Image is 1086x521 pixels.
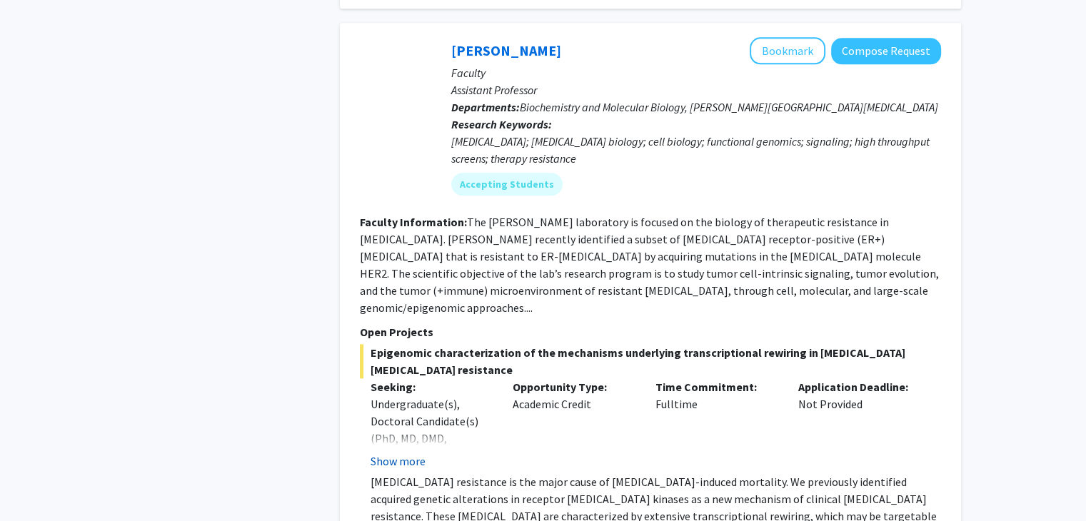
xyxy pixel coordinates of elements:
button: Show more [371,452,426,470]
div: Academic Credit [502,378,645,470]
p: Opportunity Type: [513,378,634,395]
div: Not Provided [788,378,930,470]
fg-read-more: The [PERSON_NAME] laboratory is focused on the biology of therapeutic resistance in [MEDICAL_DATA... [360,215,939,315]
a: [PERSON_NAME] [451,41,561,59]
span: Biochemistry and Molecular Biology, [PERSON_NAME][GEOGRAPHIC_DATA][MEDICAL_DATA] [520,100,938,114]
b: Faculty Information: [360,215,467,229]
div: Fulltime [645,378,788,470]
mat-chip: Accepting Students [451,173,563,196]
b: Departments: [451,100,520,114]
p: Application Deadline: [798,378,920,395]
p: Time Commitment: [655,378,777,395]
p: Seeking: [371,378,492,395]
span: Epigenomic characterization of the mechanisms underlying transcriptional rewiring in [MEDICAL_DAT... [360,344,941,378]
button: Compose Request to Utthara Nayar [831,38,941,64]
iframe: Chat [11,457,61,510]
div: [MEDICAL_DATA]; [MEDICAL_DATA] biology; cell biology; functional genomics; signaling; high throug... [451,133,941,167]
p: Open Projects [360,323,941,340]
b: Research Keywords: [451,117,552,131]
p: Assistant Professor [451,81,941,98]
p: Faculty [451,64,941,81]
button: Add Utthara Nayar to Bookmarks [750,37,825,64]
